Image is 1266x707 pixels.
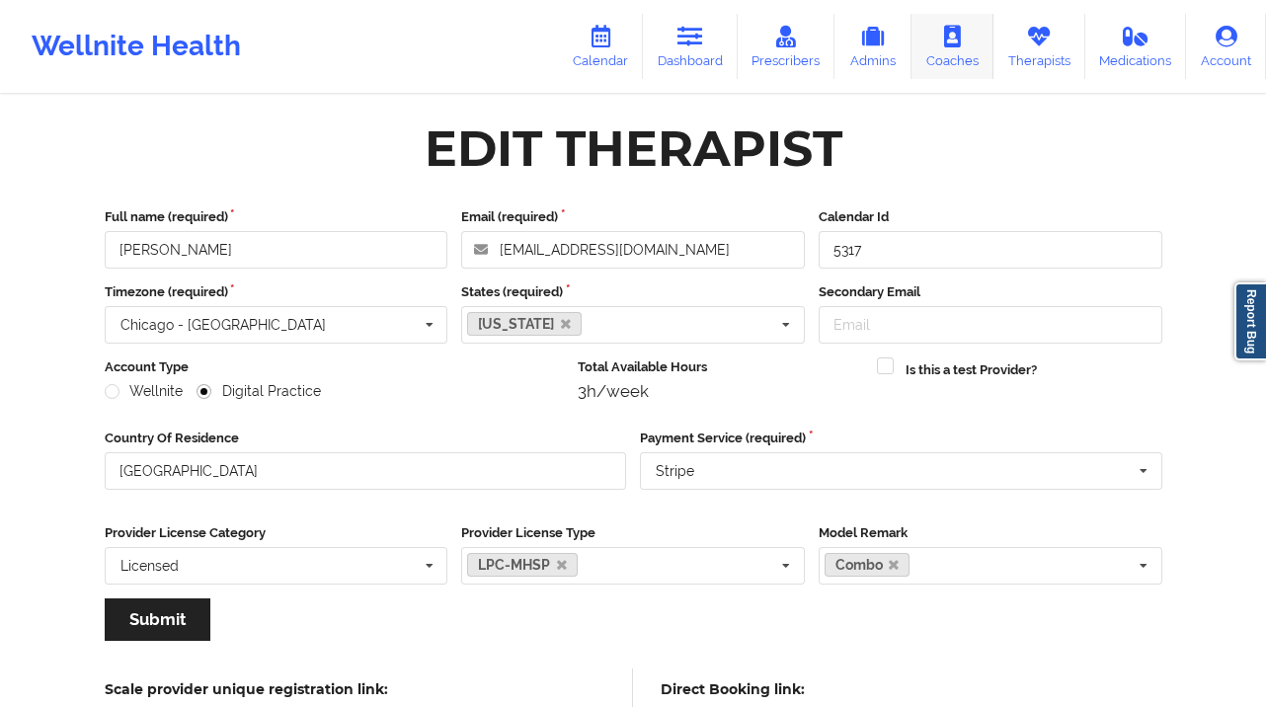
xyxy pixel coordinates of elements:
label: Account Type [105,357,565,377]
a: Therapists [993,14,1085,79]
div: 3h/week [578,381,863,401]
label: Timezone (required) [105,282,448,302]
div: Chicago - [GEOGRAPHIC_DATA] [120,318,326,332]
a: Account [1186,14,1266,79]
label: Digital Practice [197,383,321,400]
h5: Scale provider unique registration link: [105,680,388,698]
label: Provider License Category [105,523,448,543]
label: Calendar Id [819,207,1162,227]
a: Dashboard [643,14,738,79]
label: Secondary Email [819,282,1162,302]
a: LPC-MHSP [467,553,578,577]
input: Email address [461,231,805,269]
a: Prescribers [738,14,835,79]
button: Submit [105,598,210,641]
label: Total Available Hours [578,357,863,377]
div: Licensed [120,559,179,573]
label: Payment Service (required) [640,429,1162,448]
label: Model Remark [819,523,1162,543]
h5: Direct Booking link: [661,680,859,698]
label: States (required) [461,282,805,302]
a: [US_STATE] [467,312,582,336]
a: Combo [825,553,910,577]
a: Admins [834,14,911,79]
label: Country Of Residence [105,429,627,448]
div: Edit Therapist [425,118,842,180]
div: Stripe [656,464,694,478]
label: Wellnite [105,383,184,400]
input: Full name [105,231,448,269]
a: Report Bug [1234,282,1266,360]
input: Email [819,306,1162,344]
label: Email (required) [461,207,805,227]
input: Calendar Id [819,231,1162,269]
label: Provider License Type [461,523,805,543]
a: Calendar [558,14,643,79]
label: Full name (required) [105,207,448,227]
a: Coaches [911,14,993,79]
label: Is this a test Provider? [906,360,1037,380]
a: Medications [1085,14,1187,79]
